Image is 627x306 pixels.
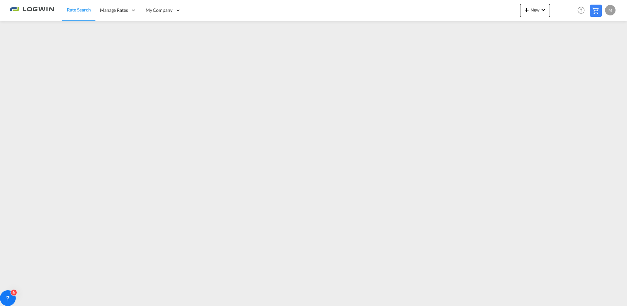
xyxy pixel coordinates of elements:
[605,5,616,15] div: M
[10,3,54,18] img: 2761ae10d95411efa20a1f5e0282d2d7.png
[576,5,590,16] div: Help
[100,7,128,13] span: Manage Rates
[576,5,587,16] span: Help
[146,7,172,13] span: My Company
[67,7,91,12] span: Rate Search
[523,6,531,14] md-icon: icon-plus 400-fg
[539,6,547,14] md-icon: icon-chevron-down
[520,4,550,17] button: icon-plus 400-fgNewicon-chevron-down
[523,7,547,12] span: New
